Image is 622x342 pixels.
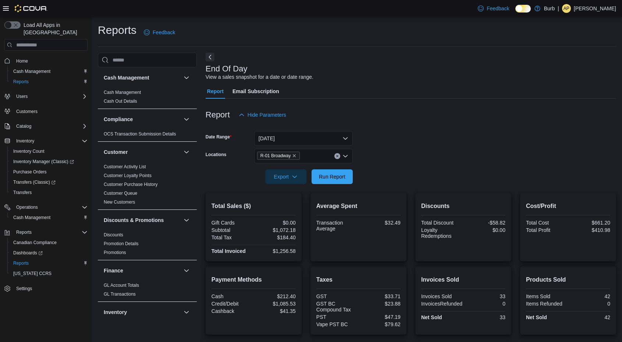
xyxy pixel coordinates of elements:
button: Compliance [104,116,181,123]
span: Operations [16,204,38,210]
a: Transfers (Classic) [10,178,58,187]
span: Cash Out Details [104,98,137,104]
span: Reports [16,229,32,235]
span: Transfers [13,190,32,195]
span: Export [270,169,302,184]
div: 0 [465,301,505,307]
a: Reports [10,259,32,268]
button: Operations [1,202,90,212]
div: $184.40 [255,235,296,240]
button: Discounts & Promotions [182,216,191,225]
h2: Taxes [316,275,401,284]
span: Discounts [104,232,123,238]
span: Transfers [10,188,88,197]
h3: Discounts & Promotions [104,216,164,224]
h2: Products Sold [526,275,610,284]
div: 33 [465,314,505,320]
h1: Reports [98,23,136,38]
strong: Net Sold [421,314,442,320]
span: Inventory Count [13,148,45,154]
div: $661.20 [569,220,610,226]
a: [US_STATE] CCRS [10,269,54,278]
span: [US_STATE] CCRS [13,271,51,276]
div: -$58.82 [465,220,505,226]
button: Clear input [334,153,340,159]
h3: Report [206,110,230,119]
div: $1,085.53 [255,301,296,307]
div: $0.00 [465,227,505,233]
span: Cash Management [104,89,141,95]
button: Hide Parameters [236,107,289,122]
span: Inventory Count [10,147,88,156]
div: Total Discount [421,220,462,226]
div: View a sales snapshot for a date or date range. [206,73,313,81]
input: Dark Mode [515,5,531,13]
button: Export [265,169,306,184]
a: Dashboards [7,248,90,258]
span: Dashboards [10,248,88,257]
div: InvoicesRefunded [421,301,462,307]
button: Canadian Compliance [7,237,90,248]
div: Items Sold [526,293,567,299]
span: Customer Activity List [104,164,146,170]
button: Inventory [1,136,90,146]
button: Operations [13,203,41,212]
span: Canadian Compliance [10,238,88,247]
button: Catalog [13,122,34,131]
h3: Customer [104,148,128,156]
div: $23.88 [360,301,401,307]
span: Promotion Details [104,241,139,247]
button: Run Report [312,169,353,184]
p: Burb [544,4,555,13]
button: Customer [104,148,181,156]
button: Finance [182,266,191,275]
div: Discounts & Promotions [98,230,197,260]
span: GL Account Totals [104,282,139,288]
span: R-01 Broadway [260,152,291,159]
button: Cash Management [7,66,90,77]
button: Reports [1,227,90,237]
span: GL Transactions [104,291,136,297]
span: Settings [16,286,32,292]
button: Cash Management [182,73,191,82]
label: Date Range [206,134,232,140]
button: Compliance [182,115,191,124]
button: Inventory [104,308,181,316]
div: $1,072.18 [255,227,296,233]
a: Dashboards [10,248,46,257]
div: Total Profit [526,227,567,233]
div: $0.00 [255,220,296,226]
a: Customers [13,107,40,116]
p: [PERSON_NAME] [574,4,616,13]
a: Cash Management [10,213,53,222]
span: Cash Management [13,68,50,74]
div: Gift Cards [212,220,252,226]
div: $410.98 [569,227,610,233]
a: GL Account Totals [104,283,139,288]
button: Settings [1,283,90,294]
span: Reports [10,77,88,86]
span: Transfers (Classic) [13,179,56,185]
a: Inventory Count [10,147,47,156]
a: Feedback [141,25,178,40]
span: Customer Purchase History [104,181,158,187]
a: Discounts [104,232,123,237]
h2: Cost/Profit [526,202,610,211]
button: Purchase Orders [7,167,90,177]
span: Canadian Compliance [13,240,57,246]
div: $47.19 [360,314,401,320]
div: Customer [98,162,197,209]
h2: Total Sales ($) [212,202,296,211]
h3: Cash Management [104,74,149,81]
div: Vape PST BC [316,321,357,327]
span: Catalog [13,122,88,131]
span: Customers [13,107,88,116]
a: OCS Transaction Submission Details [104,131,176,137]
div: Total Cost [526,220,567,226]
a: Promotion Details [104,241,139,246]
span: Reports [13,79,29,85]
span: Inventory [16,138,34,144]
button: Remove R-01 Broadway from selection in this group [292,154,296,158]
a: Reports [10,77,32,86]
span: Cash Management [10,67,88,76]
